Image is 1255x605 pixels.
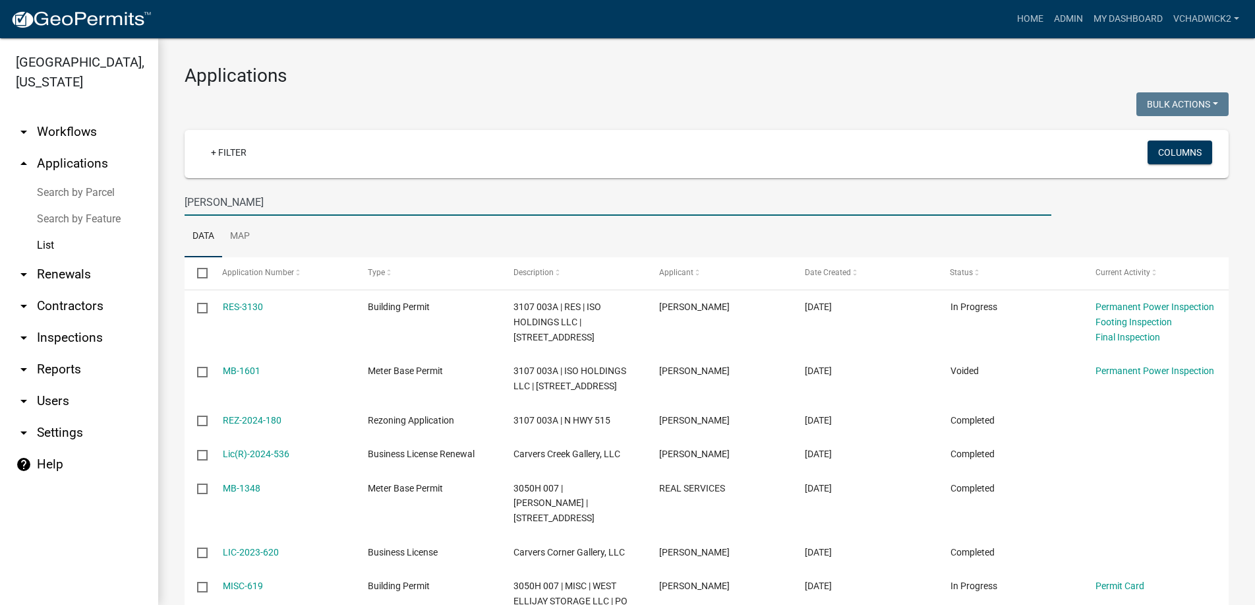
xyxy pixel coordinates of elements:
[659,547,730,557] span: Mike Duke
[950,449,995,459] span: Completed
[355,257,501,289] datatable-header-cell: Type
[659,449,730,459] span: Mike Duke
[222,216,258,258] a: Map
[223,366,260,376] a: MB-1601
[1095,332,1160,342] a: Final Inspection
[805,268,851,277] span: Date Created
[513,547,625,557] span: Carvers Corner Gallery, LLC
[1012,7,1049,32] a: Home
[223,547,279,557] a: LIC-2023-620
[368,366,443,376] span: Meter Base Permit
[950,302,997,312] span: In Progress
[223,302,263,312] a: RES-3130
[513,449,620,459] span: Carvers Creek Gallery, LLC
[513,268,554,277] span: Description
[501,257,647,289] datatable-header-cell: Description
[16,298,32,314] i: arrow_drop_down
[16,393,32,409] i: arrow_drop_down
[1095,581,1144,591] a: Permit Card
[223,483,260,494] a: MB-1348
[368,302,430,312] span: Building Permit
[1049,7,1088,32] a: Admin
[368,268,385,277] span: Type
[16,330,32,346] i: arrow_drop_down
[805,483,832,494] span: 11/29/2023
[368,483,443,494] span: Meter Base Permit
[950,581,997,591] span: In Progress
[16,267,32,282] i: arrow_drop_down
[223,449,289,459] a: Lic(R)-2024-536
[185,65,1229,87] h3: Applications
[513,302,601,342] span: 3107 003A | RES | ISO HOLDINGS LLC | 5468 HWY 515 SOUTH
[659,302,730,312] span: Mike Duke
[950,268,974,277] span: Status
[805,581,832,591] span: 02/18/2022
[1136,92,1229,116] button: Bulk Actions
[368,547,438,557] span: Business License
[368,449,475,459] span: Business License Renewal
[805,415,832,426] span: 12/27/2024
[1148,141,1212,164] button: Columns
[513,366,626,391] span: 3107 003A | ISO HOLDINGS LLC | 5468 HWY 515 S.
[805,449,832,459] span: 06/24/2024
[513,415,610,426] span: 3107 003A | N HWY 515
[223,268,295,277] span: Application Number
[792,257,938,289] datatable-header-cell: Date Created
[185,189,1051,216] input: Search for applications
[1095,302,1214,312] a: Permanent Power Inspection
[223,415,281,426] a: REZ-2024-180
[16,425,32,441] i: arrow_drop_down
[185,257,210,289] datatable-header-cell: Select
[659,415,730,426] span: Mike Duke
[210,257,355,289] datatable-header-cell: Application Number
[659,581,730,591] span: Mike Duke
[513,483,595,524] span: 3050H 007 | Mike Duke | 3875 TAILS CREEK RD
[16,156,32,172] i: arrow_drop_up
[659,483,725,494] span: REAL SERVICES
[1095,366,1214,376] a: Permanent Power Inspection
[647,257,792,289] datatable-header-cell: Applicant
[950,366,979,376] span: Voided
[805,366,832,376] span: 03/25/2025
[368,581,430,591] span: Building Permit
[1088,7,1168,32] a: My Dashboard
[223,581,263,591] a: MISC-619
[659,268,693,277] span: Applicant
[16,457,32,472] i: help
[950,415,995,426] span: Completed
[1095,268,1150,277] span: Current Activity
[16,124,32,140] i: arrow_drop_down
[185,216,222,258] a: Data
[368,415,454,426] span: Rezoning Application
[937,257,1083,289] datatable-header-cell: Status
[805,302,832,312] span: 04/11/2025
[950,483,995,494] span: Completed
[805,547,832,557] span: 02/10/2023
[659,366,730,376] span: Mike Duke
[950,547,995,557] span: Completed
[200,141,257,164] a: + Filter
[16,362,32,377] i: arrow_drop_down
[1083,257,1229,289] datatable-header-cell: Current Activity
[1095,317,1172,327] a: Footing Inspection
[1168,7,1244,32] a: VChadwick2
